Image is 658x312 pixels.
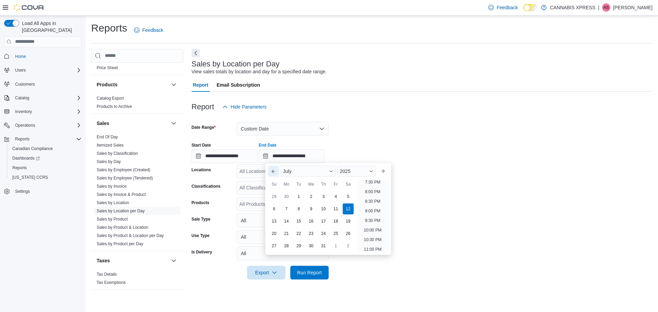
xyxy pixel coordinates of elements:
[97,167,150,173] span: Sales by Employee (Created)
[1,93,84,103] button: Catalog
[306,179,317,190] div: We
[362,188,383,196] li: 8:00 PM
[142,27,163,34] span: Feedback
[192,167,211,173] label: Locations
[97,134,118,140] span: End Of Day
[97,159,121,164] span: Sales by Day
[361,245,384,253] li: 11:00 PM
[97,192,146,197] a: Sales by Invoice & Product
[12,66,82,74] span: Users
[1,186,84,196] button: Settings
[97,120,168,127] button: Sales
[91,94,183,113] div: Products
[97,209,145,213] a: Sales by Location per Day
[281,216,292,227] div: day-14
[362,207,383,215] li: 9:00 PM
[281,228,292,239] div: day-21
[247,266,285,279] button: Export
[220,100,269,114] button: Hide Parameters
[192,233,209,238] label: Use Type
[97,96,124,101] span: Catalog Export
[268,166,279,177] button: Previous Month
[269,203,280,214] div: day-6
[343,216,354,227] div: day-19
[10,145,56,153] a: Canadian Compliance
[10,145,82,153] span: Canadian Compliance
[97,272,117,277] a: Tax Details
[131,23,166,37] a: Feedback
[330,179,341,190] div: Fr
[91,133,183,251] div: Sales
[1,79,84,89] button: Customers
[523,11,524,12] span: Dark Mode
[237,122,329,136] button: Custom Date
[15,82,35,87] span: Customers
[602,3,610,12] div: Amanda Styka
[91,270,183,289] div: Taxes
[343,179,354,190] div: Sa
[269,228,280,239] div: day-20
[237,230,329,244] button: All
[15,136,29,142] span: Reports
[19,20,82,34] span: Load All Apps in [GEOGRAPHIC_DATA]
[251,266,281,279] span: Export
[293,191,304,202] div: day-1
[10,164,29,172] a: Reports
[550,3,595,12] p: CANNABIS XPRESS
[14,4,45,11] img: Cova
[259,142,277,148] label: End Date
[97,65,118,70] a: Price Sheet
[192,60,280,68] h3: Sales by Location per Day
[269,191,280,202] div: day-29
[97,208,145,214] span: Sales by Location per Day
[91,64,183,75] div: Pricing
[283,169,292,174] span: July
[12,175,48,180] span: [US_STATE] CCRS
[97,225,148,230] a: Sales by Product & Location
[362,197,383,205] li: 8:30 PM
[192,249,212,255] label: Is Delivery
[97,216,128,222] span: Sales by Product
[217,78,260,92] span: Email Subscription
[97,120,109,127] h3: Sales
[297,269,322,276] span: Run Report
[306,191,317,202] div: day-2
[1,121,84,130] button: Operations
[269,216,280,227] div: day-13
[306,240,317,251] div: day-30
[281,203,292,214] div: day-7
[340,169,351,174] span: 2025
[318,240,329,251] div: day-31
[192,184,221,189] label: Classifications
[97,81,168,88] button: Products
[15,95,29,101] span: Catalog
[357,179,388,252] ul: Time
[97,104,132,109] a: Products to Archive
[12,146,53,151] span: Canadian Compliance
[486,1,520,14] a: Feedback
[97,143,124,148] a: Itemized Sales
[12,165,27,171] span: Reports
[91,21,127,35] h1: Reports
[259,149,325,163] input: Press the down key to enter a popover containing a calendar. Press the escape key to close the po...
[237,247,329,260] button: All
[318,179,329,190] div: Th
[192,200,209,205] label: Products
[170,80,178,89] button: Products
[362,178,383,186] li: 7:30 PM
[12,108,82,116] span: Inventory
[343,228,354,239] div: day-26
[97,135,118,139] a: End Of Day
[15,123,35,128] span: Operations
[7,144,84,153] button: Canadian Compliance
[12,52,82,61] span: Home
[318,191,329,202] div: day-3
[12,52,29,61] a: Home
[604,3,609,12] span: AS
[290,266,329,279] button: Run Report
[10,173,82,182] span: Washington CCRS
[613,3,653,12] p: [PERSON_NAME]
[192,103,214,111] h3: Report
[281,179,292,190] div: Mo
[97,200,129,205] span: Sales by Location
